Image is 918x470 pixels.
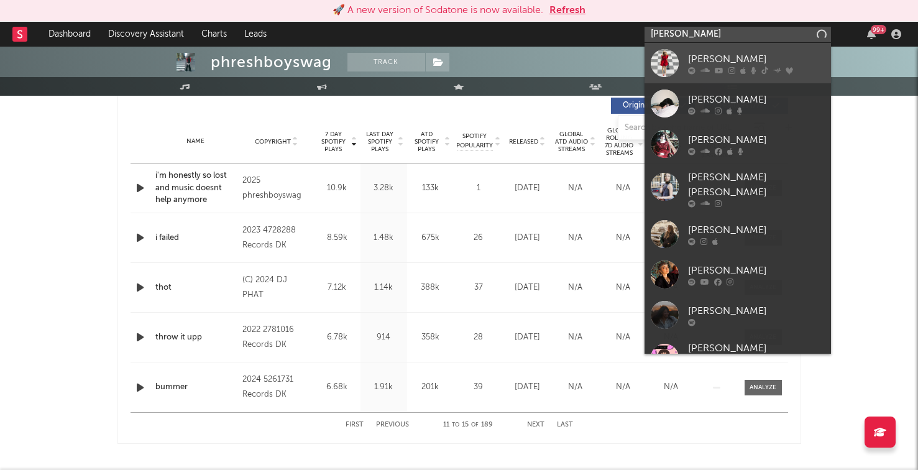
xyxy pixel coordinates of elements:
[507,182,548,195] div: [DATE]
[255,138,291,145] span: Copyright
[317,182,357,195] div: 10.9k
[645,164,831,214] a: [PERSON_NAME] [PERSON_NAME]
[867,29,876,39] button: 99+
[155,137,237,146] div: Name
[507,331,548,344] div: [DATE]
[317,282,357,294] div: 7.12k
[650,381,692,394] div: N/A
[688,223,825,237] div: [PERSON_NAME]
[364,131,397,153] span: Last Day Spotify Plays
[554,131,589,153] span: Global ATD Audio Streams
[236,22,275,47] a: Leads
[242,223,310,253] div: 2023 4728288 Records DK
[507,381,548,394] div: [DATE]
[242,372,310,402] div: 2024 5261731 Records DK
[645,254,831,295] a: [PERSON_NAME]
[410,381,451,394] div: 201k
[457,331,500,344] div: 28
[242,173,310,203] div: 2025 phreshboyswag
[645,27,831,42] input: Search for artists
[155,331,237,344] a: throw it upp
[333,3,543,18] div: 🚀 A new version of Sodatone is now available.
[554,381,596,394] div: N/A
[457,182,500,195] div: 1
[242,273,310,303] div: (C) 2024 DJ PHAT
[317,331,357,344] div: 6.78k
[193,22,236,47] a: Charts
[507,232,548,244] div: [DATE]
[645,335,831,385] a: [PERSON_NAME] [PERSON_NAME]
[645,214,831,254] a: [PERSON_NAME]
[688,341,825,371] div: [PERSON_NAME] [PERSON_NAME]
[688,132,825,147] div: [PERSON_NAME]
[155,170,237,206] a: i'm honestly so lost and music doesnt help anymore
[471,422,479,428] span: of
[317,232,357,244] div: 8.59k
[410,331,451,344] div: 358k
[376,422,409,428] button: Previous
[347,53,425,71] button: Track
[554,282,596,294] div: N/A
[40,22,99,47] a: Dashboard
[611,98,695,114] button: Originals(112)
[871,25,886,34] div: 99 +
[457,282,500,294] div: 37
[688,303,825,318] div: [PERSON_NAME]
[554,331,596,344] div: N/A
[602,331,644,344] div: N/A
[317,381,357,394] div: 6.68k
[155,381,237,394] a: bummer
[317,131,350,153] span: 7 Day Spotify Plays
[434,418,502,433] div: 11 15 189
[509,138,538,145] span: Released
[688,52,825,67] div: [PERSON_NAME]
[554,182,596,195] div: N/A
[688,92,825,107] div: [PERSON_NAME]
[99,22,193,47] a: Discovery Assistant
[457,232,500,244] div: 26
[645,295,831,335] a: [PERSON_NAME]
[410,131,443,153] span: ATD Spotify Plays
[452,422,459,428] span: to
[364,232,404,244] div: 1.48k
[602,381,644,394] div: N/A
[456,132,493,150] span: Spotify Popularity
[557,422,573,428] button: Last
[688,263,825,278] div: [PERSON_NAME]
[364,182,404,195] div: 3.28k
[364,381,404,394] div: 1.91k
[211,53,332,71] div: phreshboyswag
[527,422,544,428] button: Next
[602,232,644,244] div: N/A
[410,182,451,195] div: 133k
[645,43,831,83] a: [PERSON_NAME]
[410,282,451,294] div: 388k
[155,232,237,244] a: i failed
[688,170,825,200] div: [PERSON_NAME] [PERSON_NAME]
[346,422,364,428] button: First
[602,182,644,195] div: N/A
[602,282,644,294] div: N/A
[549,3,585,18] button: Refresh
[618,123,750,133] input: Search by song name or URL
[457,381,500,394] div: 39
[645,124,831,164] a: [PERSON_NAME]
[364,331,404,344] div: 914
[364,282,404,294] div: 1.14k
[619,102,676,109] span: Originals ( 112 )
[242,323,310,352] div: 2022 2781016 Records DK
[602,127,636,157] span: Global Rolling 7D Audio Streams
[645,83,831,124] a: [PERSON_NAME]
[155,282,237,294] a: thot
[410,232,451,244] div: 675k
[554,232,596,244] div: N/A
[507,282,548,294] div: [DATE]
